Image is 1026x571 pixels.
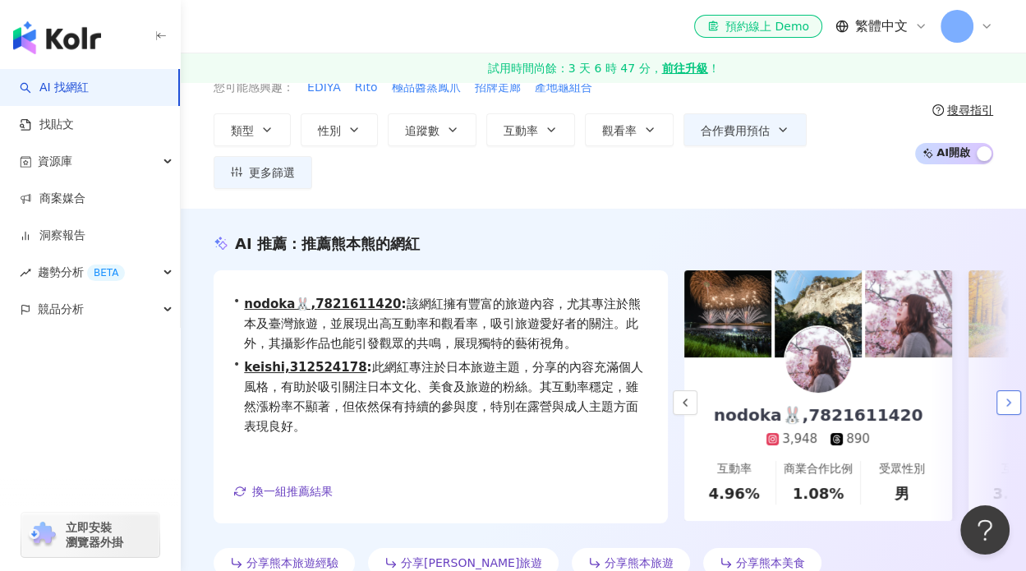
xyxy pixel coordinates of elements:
img: chrome extension [26,522,58,548]
span: rise [20,267,31,279]
a: nodoka🐰,78216114203,948890互動率4.96%商業合作比例1.08%受眾性別男 [684,357,952,521]
span: 分享熊本美食 [736,556,805,569]
span: 趨勢分析 [38,254,125,291]
img: post-image [684,270,771,357]
button: 產地龜組合 [533,79,592,97]
span: 性別 [318,124,341,137]
span: 資源庫 [38,143,72,180]
div: 搜尋指引 [947,104,993,117]
span: 此網紅專注於日本旅遊主題，分享的內容充滿個人風格，有助於吸引關注日本文化、美食及旅遊的粉絲。其互動率穩定，雖然漲粉率不顯著，但依然保有持續的參與度，特別在露營與成人主題方面表現良好。 [244,357,648,436]
button: 互動率 [486,113,575,146]
button: 極品醬蒸鳳爪 [390,79,461,97]
img: logo [13,21,101,54]
span: 更多篩選 [249,166,295,179]
span: 極品醬蒸鳳爪 [391,80,460,96]
button: 性別 [301,113,378,146]
span: Rito [355,80,378,96]
span: 分享熊本旅遊經驗 [246,556,338,569]
div: • [233,294,648,353]
img: post-image [775,270,862,357]
div: 4.96% [708,483,759,504]
span: 合作費用預估 [701,124,770,137]
a: 試用時間尚餘：3 天 6 時 47 分，前往升級！ [181,53,1026,83]
span: 推薦熊本熊的網紅 [301,235,420,252]
button: 追蹤數 [388,113,476,146]
span: : [401,297,406,311]
div: AI 推薦 ： [235,233,420,254]
div: • [233,357,648,436]
button: EDIYA [306,79,342,97]
a: keishi,312524178 [244,360,366,375]
span: 繁體中文 [855,17,908,35]
button: 觀看率 [585,113,674,146]
span: 立即安裝 瀏覽器外掛 [66,520,123,550]
span: 追蹤數 [405,124,439,137]
span: 互動率 [504,124,538,137]
img: post-image [865,270,952,357]
span: 分享[PERSON_NAME]旅遊 [401,556,542,569]
button: 招牌走廊 [473,79,521,97]
div: 預約線上 Demo [707,18,809,35]
span: 招牌走廊 [474,80,520,96]
button: 合作費用預估 [683,113,807,146]
a: searchAI 找網紅 [20,80,89,96]
iframe: Help Scout Beacon - Open [960,505,1010,555]
div: BETA [87,265,125,281]
span: 觀看率 [602,124,637,137]
button: 更多篩選 [214,156,312,189]
a: 洞察報告 [20,228,85,244]
div: 890 [846,431,870,448]
button: 類型 [214,113,291,146]
button: 換一組推薦結果 [233,479,334,504]
span: : [367,360,372,375]
div: 3,948 [782,431,817,448]
span: 競品分析 [38,291,84,328]
a: 預約線上 Demo [694,15,822,38]
strong: 前往升級 [661,60,707,76]
span: 換一組推薦結果 [252,485,333,498]
div: 商業合作比例 [784,461,853,477]
a: nodoka🐰,7821611420 [244,297,401,311]
a: 商案媒合 [20,191,85,207]
span: question-circle [932,104,944,116]
div: 互動率 [717,461,752,477]
button: Rito [354,79,379,97]
span: 分享熊本旅遊 [605,556,674,569]
div: 1.08% [793,483,844,504]
div: nodoka🐰,7821611420 [697,403,940,426]
span: 產地龜組合 [534,80,591,96]
span: 類型 [231,124,254,137]
a: 找貼文 [20,117,74,133]
a: chrome extension立即安裝 瀏覽器外掛 [21,513,159,557]
span: EDIYA [307,80,341,96]
span: 該網紅擁有豐富的旅遊內容，尤其專注於熊本及臺灣旅遊，並展現出高互動率和觀看率，吸引旅遊愛好者的關注。此外，其攝影作品也能引發觀眾的共鳴，展現獨特的藝術視角。 [244,294,648,353]
div: 男 [895,483,909,504]
div: 受眾性別 [879,461,925,477]
img: KOL Avatar [785,327,851,393]
span: 您可能感興趣： [214,80,294,96]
